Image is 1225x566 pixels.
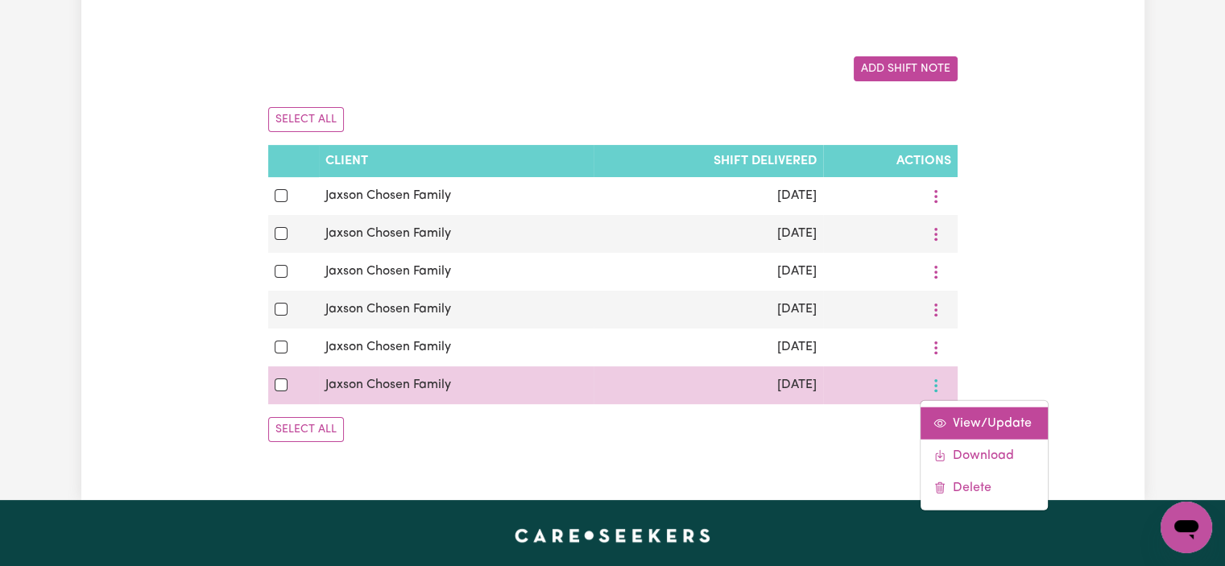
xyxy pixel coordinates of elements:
span: Client [325,155,368,167]
span: Jaxson Chosen Family [325,378,451,391]
td: [DATE] [594,366,823,404]
span: Jaxson Chosen Family [325,189,451,202]
span: View/Update [953,416,1032,429]
a: Delete this shift note [921,471,1048,503]
td: [DATE] [594,291,823,328]
button: More options [921,297,951,322]
button: Select All [268,417,344,442]
td: [DATE] [594,253,823,291]
td: [DATE] [594,177,823,215]
button: More options [921,184,951,209]
td: [DATE] [594,215,823,253]
div: More options [920,399,1049,510]
span: Jaxson Chosen Family [325,227,451,240]
a: View/Update [921,407,1048,439]
button: More options [921,335,951,360]
a: Download [921,439,1048,471]
span: Jaxson Chosen Family [325,341,451,353]
th: Shift delivered [594,145,823,177]
td: [DATE] [594,328,823,366]
button: More options [921,373,951,398]
a: Careseekers home page [515,529,710,542]
th: Actions [823,145,957,177]
iframe: Button to launch messaging window [1161,502,1212,553]
button: Select All [268,107,344,132]
span: Jaxson Chosen Family [325,265,451,278]
button: More options [921,259,951,284]
button: Add a new shift note for the selected job [854,56,958,81]
span: Jaxson Chosen Family [325,303,451,316]
button: More options [921,221,951,246]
